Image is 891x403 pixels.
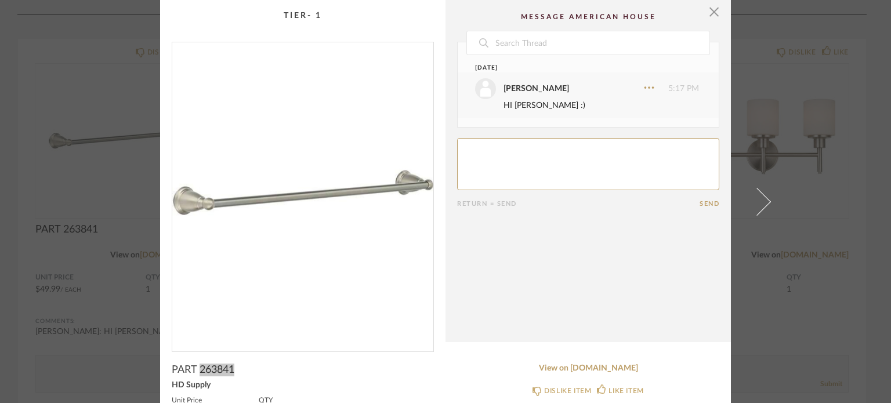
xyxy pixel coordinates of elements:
div: HD Supply [172,381,434,390]
input: Search Thread [494,31,709,55]
span: PART 263841 [172,364,234,376]
div: 0 [172,42,433,342]
div: DISLIKE ITEM [544,385,591,397]
img: f45bb2fb-0418-4a61-bb9b-0e6e3334a1ff_1000x1000.jpg [172,42,433,342]
button: Send [700,200,719,208]
div: [PERSON_NAME] [504,82,569,95]
div: 5:17 PM [475,78,699,99]
a: View on [DOMAIN_NAME] [457,364,719,373]
div: HI [PERSON_NAME] :) [504,99,699,112]
div: LIKE ITEM [609,385,643,397]
div: Return = Send [457,200,700,208]
div: [DATE] [475,64,678,72]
